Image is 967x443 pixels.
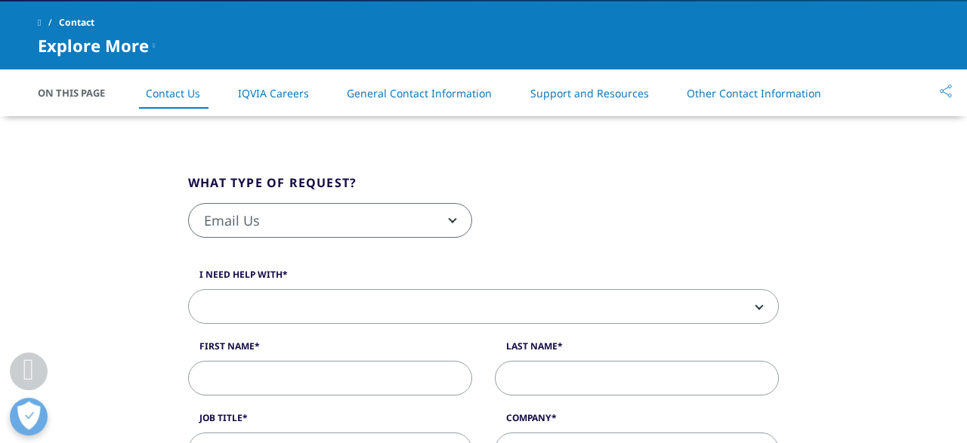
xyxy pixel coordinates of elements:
span: Contact [59,9,94,36]
label: Last Name [495,340,779,361]
label: Job Title [188,411,472,432]
span: Email Us [188,203,472,238]
a: General Contact Information [347,86,492,100]
a: Other Contact Information [687,86,821,100]
label: First Name [188,340,472,361]
label: Company [495,411,779,432]
button: Öppna preferenser [10,398,48,435]
a: IQVIA Careers [238,86,309,100]
a: Contact Us [146,86,200,100]
span: Email Us [189,204,471,238]
legend: What type of request? [188,174,357,203]
span: Explore More [38,36,149,54]
a: Support and Resources [530,86,649,100]
span: On This Page [38,85,121,100]
label: I need help with [188,268,779,289]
